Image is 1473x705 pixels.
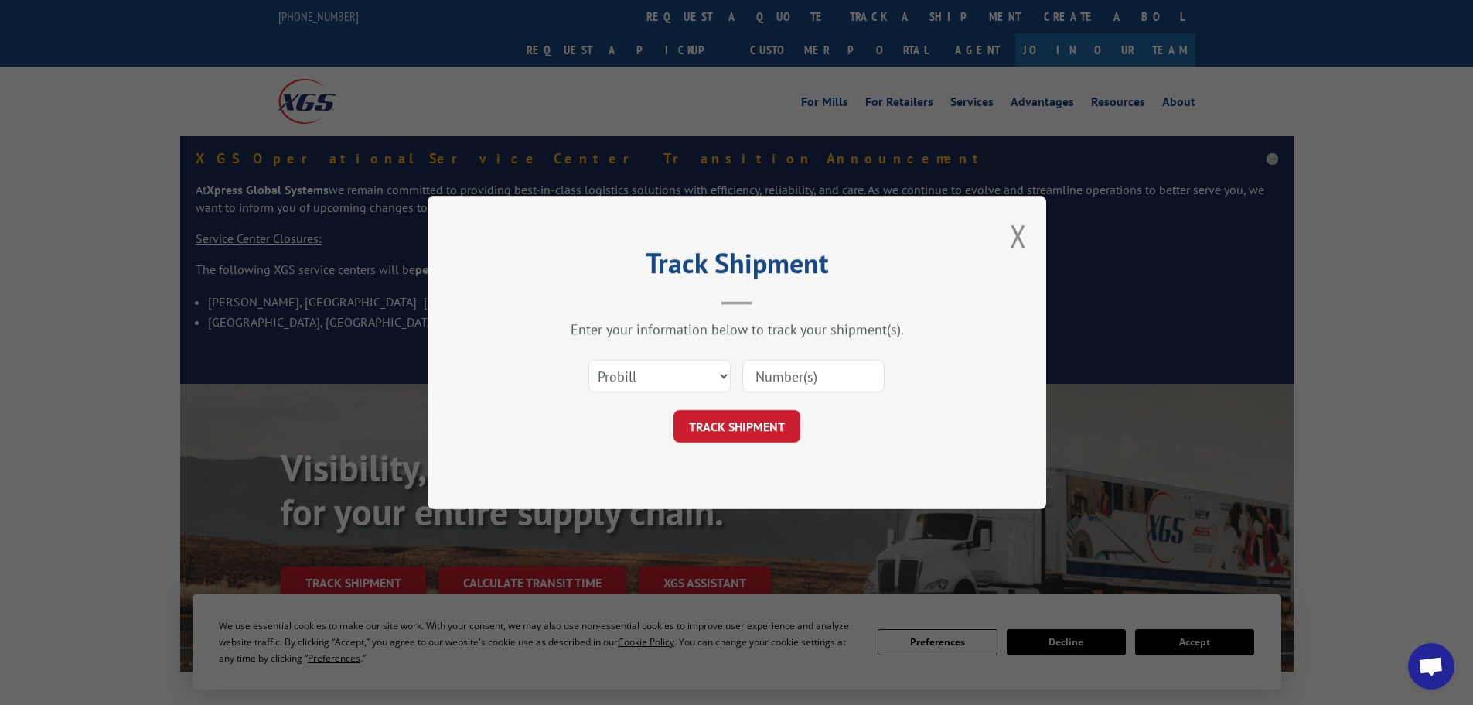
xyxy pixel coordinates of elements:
input: Number(s) [742,360,885,392]
a: Open chat [1408,643,1454,690]
div: Enter your information below to track your shipment(s). [505,320,969,338]
button: Close modal [1010,215,1027,256]
h2: Track Shipment [505,252,969,282]
button: TRACK SHIPMENT [673,410,800,443]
